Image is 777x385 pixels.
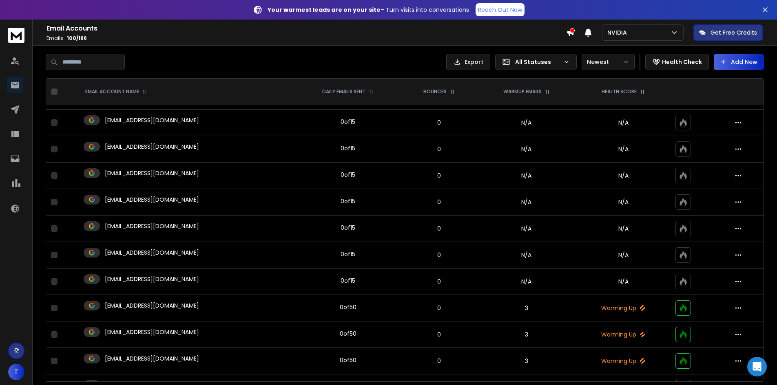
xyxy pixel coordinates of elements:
p: DAILY EMAILS SENT [322,88,365,95]
button: Newest [582,54,635,70]
button: Add New [714,54,764,70]
p: N/A [581,198,666,206]
p: N/A [581,119,666,127]
span: 100 / 166 [67,35,87,42]
p: [EMAIL_ADDRESS][DOMAIN_NAME] [105,275,199,283]
p: Warming Up [581,357,666,365]
div: 0 of 50 [340,303,356,311]
p: 0 [407,224,472,233]
td: 3 [476,321,576,348]
p: [EMAIL_ADDRESS][DOMAIN_NAME] [105,328,199,336]
p: WARMUP EMAILS [503,88,542,95]
td: N/A [476,242,576,268]
td: N/A [476,189,576,216]
p: [EMAIL_ADDRESS][DOMAIN_NAME] [105,354,199,363]
td: 3 [476,295,576,321]
div: 0 of 50 [340,356,356,364]
p: N/A [581,251,666,259]
td: N/A [476,268,576,295]
p: 0 [407,330,472,339]
button: Export [446,54,490,70]
p: Emails : [46,35,566,42]
p: NVIDIA [607,29,630,37]
p: Warming Up [581,330,666,339]
div: 0 of 15 [341,197,355,205]
p: 0 [407,277,472,286]
div: 0 of 15 [341,250,355,258]
p: 0 [407,119,472,127]
p: [EMAIL_ADDRESS][DOMAIN_NAME] [105,249,199,257]
p: N/A [581,277,666,286]
button: T [8,364,24,380]
div: Open Intercom Messenger [747,357,767,376]
p: All Statuses [515,58,560,66]
div: 0 of 15 [341,144,355,152]
h1: Email Accounts [46,24,566,33]
p: [EMAIL_ADDRESS][DOMAIN_NAME] [105,116,199,124]
button: Health Check [645,54,709,70]
div: 0 of 15 [341,171,355,179]
p: [EMAIL_ADDRESS][DOMAIN_NAME] [105,301,199,310]
p: N/A [581,224,666,233]
td: 3 [476,348,576,374]
p: 0 [407,304,472,312]
p: BOUNCES [423,88,447,95]
p: [EMAIL_ADDRESS][DOMAIN_NAME] [105,143,199,151]
p: [EMAIL_ADDRESS][DOMAIN_NAME] [105,169,199,177]
p: Get Free Credits [711,29,757,37]
p: [EMAIL_ADDRESS][DOMAIN_NAME] [105,196,199,204]
div: 0 of 15 [341,277,355,285]
p: HEALTH SCORE [602,88,637,95]
button: Get Free Credits [693,24,763,41]
p: 0 [407,251,472,259]
p: 0 [407,172,472,180]
p: N/A [581,172,666,180]
p: 0 [407,198,472,206]
div: 0 of 15 [341,118,355,126]
p: 0 [407,357,472,365]
p: [EMAIL_ADDRESS][DOMAIN_NAME] [105,222,199,230]
p: 0 [407,145,472,153]
td: N/A [476,216,576,242]
p: Health Check [662,58,702,66]
td: N/A [476,110,576,136]
div: EMAIL ACCOUNT NAME [85,88,147,95]
p: Warming Up [581,304,666,312]
a: Reach Out Now [476,3,525,16]
p: – Turn visits into conversations [268,6,469,14]
td: N/A [476,136,576,163]
p: Reach Out Now [478,6,522,14]
div: 0 of 15 [341,224,355,232]
div: 0 of 50 [340,330,356,338]
td: N/A [476,163,576,189]
p: N/A [581,145,666,153]
img: logo [8,28,24,43]
strong: Your warmest leads are on your site [268,6,381,14]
